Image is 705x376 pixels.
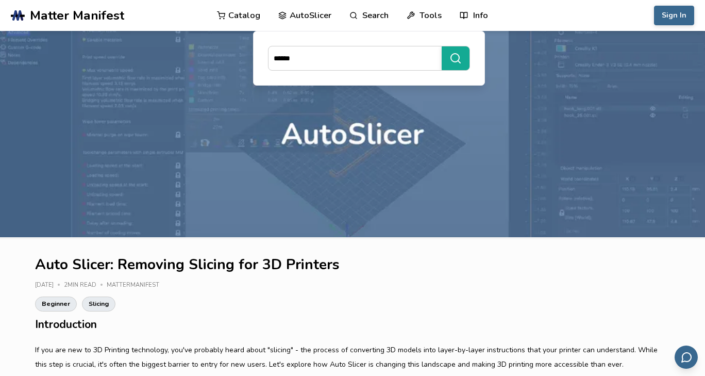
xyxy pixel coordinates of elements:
[82,297,115,311] a: Slicing
[35,297,77,311] a: Beginner
[107,282,166,289] div: MatterManifest
[35,343,669,372] p: If you are new to 3D Printing technology, you've probably heard about "slicing" - the process of ...
[35,257,669,273] h1: Auto Slicer: Removing Slicing for 3D Printers
[654,6,694,25] button: Sign In
[64,282,107,289] div: 2 min read
[30,8,124,23] span: Matter Manifest
[35,317,669,333] h2: Introduction
[35,282,64,289] div: [DATE]
[675,346,698,369] button: Send feedback via email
